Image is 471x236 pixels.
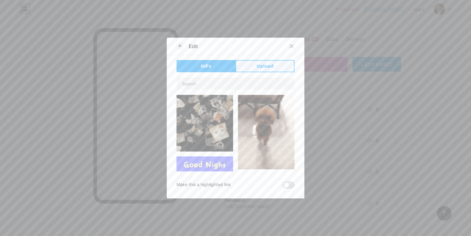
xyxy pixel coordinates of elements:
img: Gihpy [176,95,233,152]
div: Make this a highlighted link [176,181,231,189]
span: GIFs [201,63,211,69]
span: Upload [257,63,273,69]
button: Upload [236,60,295,72]
img: Gihpy [176,156,233,213]
div: Edit [189,43,198,50]
button: GIFs [176,60,236,72]
input: Search [177,77,294,90]
img: Gihpy [238,95,295,169]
